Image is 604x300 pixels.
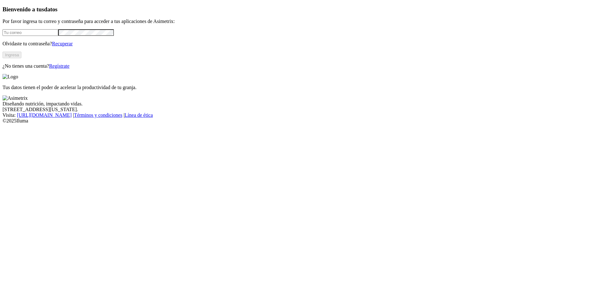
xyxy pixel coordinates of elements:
[3,41,601,47] p: Olvidaste tu contraseña?
[3,85,601,90] p: Tus datos tienen el poder de acelerar la productividad de tu granja.
[44,6,58,13] span: datos
[3,112,601,118] div: Visita : | |
[3,74,18,80] img: Logo
[3,101,601,107] div: Diseñando nutrición, impactando vidas.
[3,52,21,58] button: Ingresa
[74,112,122,118] a: Términos y condiciones
[3,29,58,36] input: Tu correo
[3,6,601,13] h3: Bienvenido a tus
[17,112,72,118] a: [URL][DOMAIN_NAME]
[3,63,601,69] p: ¿No tienes una cuenta?
[52,41,73,46] a: Recuperar
[3,118,601,124] div: © 2025 Iluma
[125,112,153,118] a: Línea de ética
[3,107,601,112] div: [STREET_ADDRESS][US_STATE].
[49,63,70,69] a: Regístrate
[3,95,28,101] img: Asimetrix
[3,19,601,24] p: Por favor ingresa tu correo y contraseña para acceder a tus aplicaciones de Asimetrix:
